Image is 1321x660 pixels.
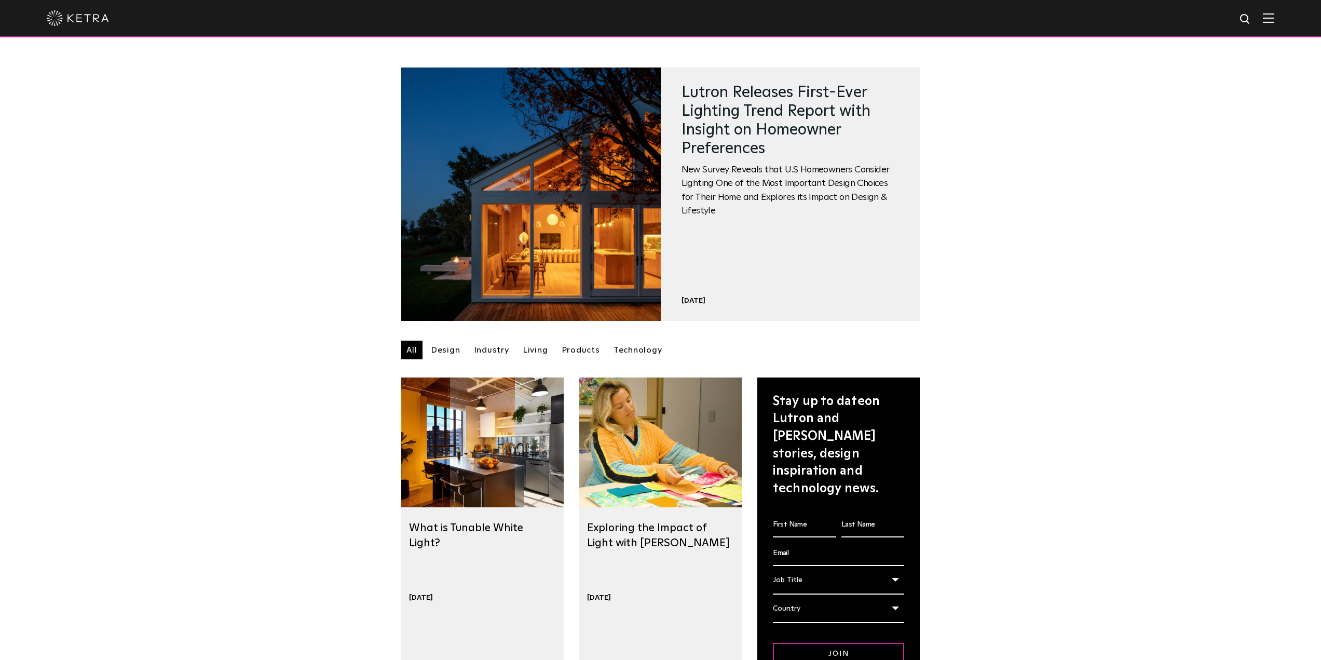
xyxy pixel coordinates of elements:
img: Hamburger%20Nav.svg [1263,13,1274,23]
a: Products [556,341,605,359]
img: Kitchen_Austin%20Loft_Triptych_63_61_57compressed-1.webp [401,378,564,507]
div: Country [773,599,904,623]
a: Lutron Releases First-Ever Lighting Trend Report with Insight on Homeowner Preferences [682,85,870,156]
div: [DATE] [409,593,433,602]
div: Stay up to date [773,393,904,498]
div: [DATE] [587,593,611,602]
input: Last Name [841,513,905,537]
img: search icon [1239,13,1252,26]
a: Exploring the Impact of Light with [PERSON_NAME] [587,522,730,548]
a: Living [517,341,553,359]
a: What is Tunable White Light? [409,522,523,548]
img: ketra-logo-2019-white [47,10,109,26]
a: All [401,341,423,359]
a: Industry [469,341,514,359]
div: Job Title [773,570,904,595]
span: on Lutron and [PERSON_NAME] stories, design inspiration and technology news. [773,395,880,495]
input: First Name [773,513,836,537]
input: Email [773,542,904,566]
a: Design [426,341,466,359]
img: Designers-Resource-v02_Moment1-1.jpg [579,378,742,507]
span: New Survey Reveals that U.S Homeowners Consider Lighting One of the Most Important Design Choices... [682,163,900,218]
a: Technology [608,341,668,359]
div: [DATE] [682,296,900,305]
